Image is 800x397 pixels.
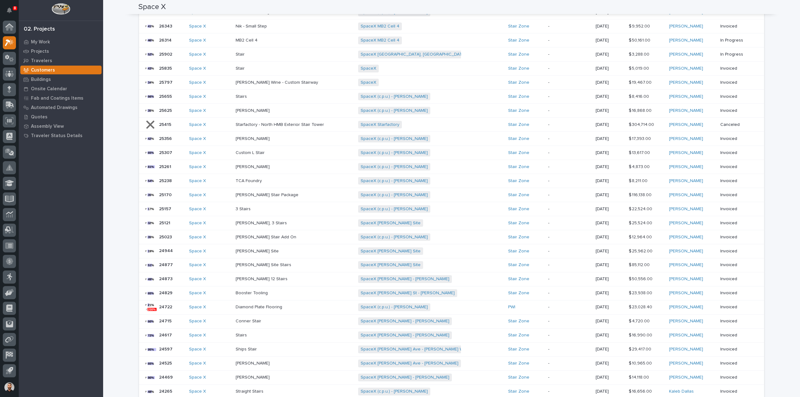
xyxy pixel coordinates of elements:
[139,328,764,342] tr: 2461724617 Space X StairsStairs SpaceX [PERSON_NAME] - [PERSON_NAME] Stair Zone -[DATE]$ 16,990.0...
[720,333,754,338] p: Invoiced
[31,124,64,129] p: Assembly View
[361,80,376,85] a: SpaceX
[31,133,82,139] p: Traveler Status Details
[159,233,173,240] p: 25023
[596,262,624,268] p: [DATE]
[139,188,764,202] tr: 2517025170 Space X [PERSON_NAME] Stair Package[PERSON_NAME] Stair Package SpaceX (c.p.u.) - [PERS...
[508,136,529,141] a: Stair Zone
[720,24,754,29] p: Invoiced
[159,149,173,156] p: 25307
[596,94,624,99] p: [DATE]
[19,112,103,122] a: Quotes
[508,150,529,156] a: Stair Zone
[159,219,172,226] p: 25121
[548,192,591,198] p: -
[629,331,653,338] p: $ 16,990.00
[596,80,624,85] p: [DATE]
[669,305,703,310] a: [PERSON_NAME]
[548,290,591,296] p: -
[596,347,624,352] p: [DATE]
[548,235,591,240] p: -
[596,333,624,338] p: [DATE]
[159,317,173,324] p: 24715
[720,164,754,170] p: Invoiced
[508,206,529,212] a: Stair Zone
[629,22,651,29] p: $ 9,952.00
[189,305,206,310] a: Space X
[139,174,764,188] tr: 2523825238 Space X TCA FoundryTCA Foundry SpaceX (c.p.u.) - [PERSON_NAME] Stair Zone -[DATE]$ 8,2...
[669,361,703,366] a: [PERSON_NAME]
[629,261,651,268] p: $ 85,112.00
[629,345,652,352] p: $ 29,417.00
[596,319,624,324] p: [DATE]
[508,249,529,254] a: Stair Zone
[508,319,529,324] a: Stair Zone
[548,347,591,352] p: -
[548,319,591,324] p: -
[720,192,754,198] p: Invoiced
[548,136,591,141] p: -
[629,191,653,198] p: $ 116,138.00
[361,164,428,170] a: SpaceX (c.p.u.) - [PERSON_NAME]
[236,65,246,71] p: Stair
[508,235,529,240] a: Stair Zone
[596,52,624,57] p: [DATE]
[236,331,248,338] p: Stairs
[361,38,399,43] a: SpaceX MB2 Cell 4
[596,108,624,113] p: [DATE]
[361,24,399,29] a: SpaceX MB2 Cell 4
[548,150,591,156] p: -
[596,66,624,71] p: [DATE]
[548,164,591,170] p: -
[236,149,266,156] p: Custom L Stair
[720,80,754,85] p: Invoiced
[596,38,624,43] p: [DATE]
[189,290,206,296] a: Space X
[548,24,591,29] p: -
[236,275,289,282] p: [PERSON_NAME] 12 Stairs
[629,135,652,141] p: $ 17,393.00
[361,192,428,198] a: SpaceX (c.p.u.) - [PERSON_NAME]
[720,276,754,282] p: Invoiced
[236,345,258,352] p: Ships Stair
[548,333,591,338] p: -
[19,65,103,75] a: Customers
[236,303,283,310] p: Diamond Plate Flooring
[159,163,172,170] p: 25261
[361,347,470,352] a: SpaceX [PERSON_NAME] Ave - [PERSON_NAME] Wine
[159,65,173,71] p: 25835
[189,80,206,85] a: Space X
[159,345,174,352] p: 24597
[236,191,300,198] p: [PERSON_NAME] Stair Package
[669,122,703,127] a: [PERSON_NAME]
[236,22,268,29] p: Nik - Small Step
[189,192,206,198] a: Space X
[629,177,649,184] p: $ 8,211.00
[596,276,624,282] p: [DATE]
[720,249,754,254] p: Invoiced
[139,62,764,76] tr: 2583525835 Space X StairStair SpaceX Stair Zone -[DATE]$ 5,019.00$ 5,019.00 [PERSON_NAME] Invoiced
[31,105,77,111] p: Automated Drawings
[669,249,703,254] a: [PERSON_NAME]
[508,290,529,296] a: Stair Zone
[31,39,50,45] p: My Work
[508,305,515,310] a: PWI
[669,24,703,29] a: [PERSON_NAME]
[548,38,591,43] p: -
[548,108,591,113] p: -
[508,192,529,198] a: Stair Zone
[669,66,703,71] a: [PERSON_NAME]
[361,94,428,99] a: SpaceX (c.p.u.) - [PERSON_NAME]
[189,122,206,127] a: Space X
[361,276,449,282] a: SpaceX [PERSON_NAME] - [PERSON_NAME]
[669,333,703,338] a: [PERSON_NAME]
[508,221,529,226] a: Stair Zone
[159,107,173,113] p: 25625
[720,136,754,141] p: Invoiced
[629,233,653,240] p: $ 12,964.00
[720,52,754,57] p: In Progress
[189,150,206,156] a: Space X
[629,79,653,85] p: $ 19,467.00
[720,178,754,184] p: Invoiced
[236,79,319,85] p: [PERSON_NAME] Wine - Custom Stairway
